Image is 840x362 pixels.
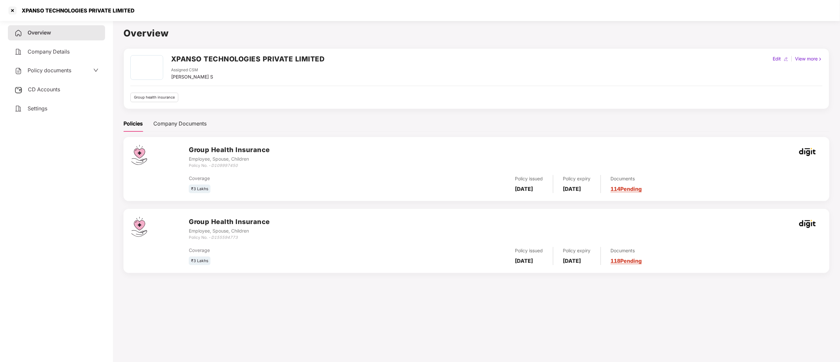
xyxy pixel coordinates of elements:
h2: XPANSO TECHNOLOGIES PRIVATE LIMITED [171,54,325,64]
div: Coverage [189,175,400,182]
b: [DATE] [515,186,533,192]
a: 114 Pending [611,186,642,192]
i: D109997450 [211,163,238,168]
div: Assigned CSM [171,67,213,73]
img: rightIcon [818,57,823,61]
span: Policy documents [28,67,71,74]
span: CD Accounts [28,86,60,93]
div: Policy issued [515,175,543,182]
div: ₹3 Lakhs [189,257,210,265]
b: [DATE] [563,258,581,264]
img: svg+xml;base64,PHN2ZyB4bWxucz0iaHR0cDovL3d3dy53My5vcmcvMjAwMC9zdmciIHdpZHRoPSIyNCIgaGVpZ2h0PSIyNC... [14,105,22,113]
div: ₹3 Lakhs [189,185,210,193]
img: godigit.png [799,220,816,228]
img: svg+xml;base64,PHN2ZyB3aWR0aD0iMjUiIGhlaWdodD0iMjQiIHZpZXdCb3g9IjAgMCAyNSAyNCIgZmlsbD0ibm9uZSIgeG... [14,86,23,94]
img: svg+xml;base64,PHN2ZyB4bWxucz0iaHR0cDovL3d3dy53My5vcmcvMjAwMC9zdmciIHdpZHRoPSIyNCIgaGVpZ2h0PSIyNC... [14,48,22,56]
div: Employee, Spouse, Children [189,155,270,163]
div: | [790,55,794,62]
div: Policies [123,120,143,128]
span: Company Details [28,48,70,55]
b: [DATE] [515,258,533,264]
a: 118 Pending [611,258,642,264]
div: Policy expiry [563,175,591,182]
img: editIcon [784,57,788,61]
b: [DATE] [563,186,581,192]
div: XPANSO TECHNOLOGIES PRIVATE LIMITED [18,7,135,14]
span: down [93,68,99,73]
span: Overview [28,29,51,36]
div: View more [794,55,824,62]
h3: Group Health Insurance [189,217,270,227]
img: svg+xml;base64,PHN2ZyB4bWxucz0iaHR0cDovL3d3dy53My5vcmcvMjAwMC9zdmciIHdpZHRoPSIyNCIgaGVpZ2h0PSIyNC... [14,29,22,37]
img: svg+xml;base64,PHN2ZyB4bWxucz0iaHR0cDovL3d3dy53My5vcmcvMjAwMC9zdmciIHdpZHRoPSIyNCIgaGVpZ2h0PSIyNC... [14,67,22,75]
span: Settings [28,105,47,112]
img: godigit.png [799,148,816,156]
div: Employee, Spouse, Children [189,227,270,235]
img: svg+xml;base64,PHN2ZyB4bWxucz0iaHR0cDovL3d3dy53My5vcmcvMjAwMC9zdmciIHdpZHRoPSI0Ny43MTQiIGhlaWdodD... [131,145,147,165]
img: svg+xml;base64,PHN2ZyB4bWxucz0iaHR0cDovL3d3dy53My5vcmcvMjAwMC9zdmciIHdpZHRoPSI0Ny43MTQiIGhlaWdodD... [131,217,147,237]
div: Company Documents [153,120,207,128]
h3: Group Health Insurance [189,145,270,155]
h1: Overview [123,26,829,40]
div: [PERSON_NAME] S [171,73,213,80]
div: Policy expiry [563,247,591,254]
div: Group health insurance [130,93,178,102]
div: Edit [772,55,783,62]
i: D155594773 [211,235,238,240]
div: Policy No. - [189,163,270,169]
div: Policy No. - [189,235,270,241]
div: Documents [611,175,642,182]
div: Documents [611,247,642,254]
div: Coverage [189,247,400,254]
div: Policy issued [515,247,543,254]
